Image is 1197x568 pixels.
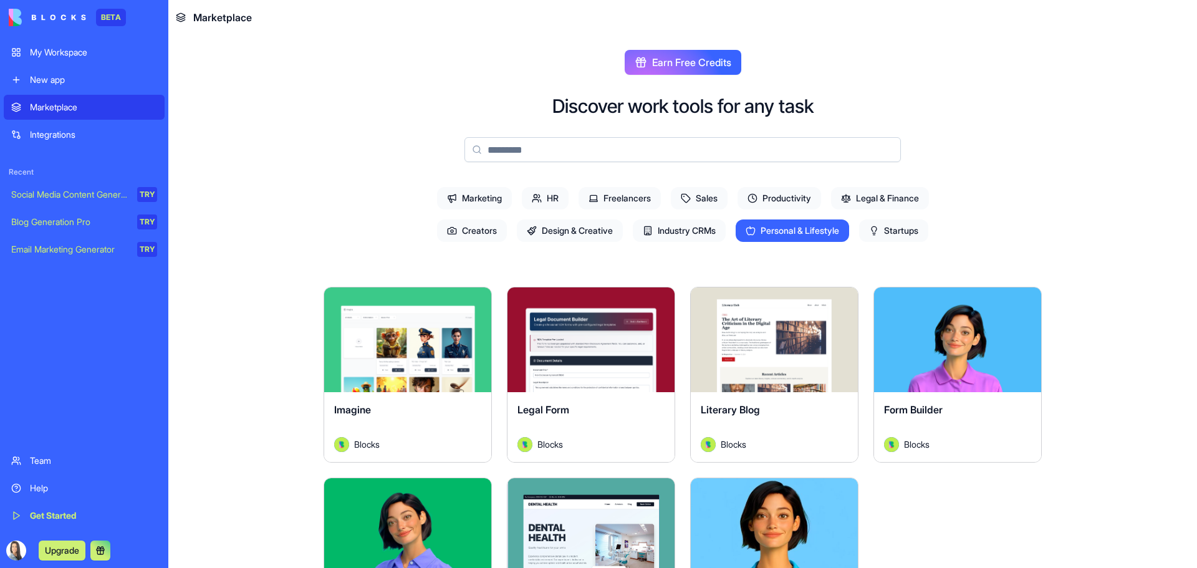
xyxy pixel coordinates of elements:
[517,219,623,242] span: Design & Creative
[334,403,371,416] span: Imagine
[652,55,731,70] span: Earn Free Credits
[39,541,85,561] button: Upgrade
[30,101,157,113] div: Marketplace
[884,437,899,452] img: Avatar
[701,437,716,452] img: Avatar
[721,438,746,451] span: Blocks
[137,187,157,202] div: TRY
[334,437,349,452] img: Avatar
[6,541,26,561] img: ACg8ocIi2y6ButMuETtlhkfkP-hgGTyOoLtfoJKwNUqVan3RkRO3_Vmv4A=s96-c
[522,187,569,209] span: HR
[904,438,930,451] span: Blocks
[437,219,507,242] span: Creators
[9,9,126,26] a: BETA
[30,128,157,141] div: Integrations
[324,287,492,463] a: ImagineAvatarBlocks
[507,287,675,463] a: Legal FormAvatarBlocks
[30,74,157,86] div: New app
[633,219,726,242] span: Industry CRMs
[873,287,1042,463] a: Form BuilderAvatarBlocks
[4,503,165,528] a: Get Started
[39,544,85,556] a: Upgrade
[30,46,157,59] div: My Workspace
[517,403,569,416] span: Legal Form
[552,95,814,117] h2: Discover work tools for any task
[701,403,760,416] span: Literary Blog
[4,182,165,207] a: Social Media Content GeneratorTRY
[137,242,157,257] div: TRY
[11,243,128,256] div: Email Marketing Generator
[4,40,165,65] a: My Workspace
[831,187,929,209] span: Legal & Finance
[859,219,928,242] span: Startups
[4,209,165,234] a: Blog Generation ProTRY
[671,187,728,209] span: Sales
[4,237,165,262] a: Email Marketing GeneratorTRY
[690,287,858,463] a: Literary BlogAvatarBlocks
[193,10,252,25] span: Marketplace
[11,188,128,201] div: Social Media Content Generator
[30,509,157,522] div: Get Started
[354,438,380,451] span: Blocks
[579,187,661,209] span: Freelancers
[437,187,512,209] span: Marketing
[4,122,165,147] a: Integrations
[4,67,165,92] a: New app
[9,9,86,26] img: logo
[736,219,849,242] span: Personal & Lifestyle
[4,95,165,120] a: Marketplace
[625,50,741,75] button: Earn Free Credits
[517,437,532,452] img: Avatar
[30,482,157,494] div: Help
[30,455,157,467] div: Team
[738,187,821,209] span: Productivity
[11,216,128,228] div: Blog Generation Pro
[884,403,943,416] span: Form Builder
[96,9,126,26] div: BETA
[4,167,165,177] span: Recent
[537,438,563,451] span: Blocks
[4,448,165,473] a: Team
[137,214,157,229] div: TRY
[4,476,165,501] a: Help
